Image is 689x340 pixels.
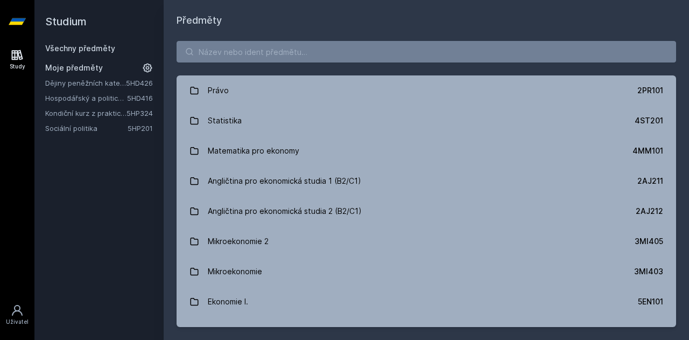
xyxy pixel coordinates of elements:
[208,261,262,282] div: Mikroekonomie
[177,41,676,63] input: Název nebo ident předmětu…
[634,266,663,277] div: 3MI403
[128,124,153,133] a: 5HP201
[638,296,663,307] div: 5EN101
[635,236,663,247] div: 3MI405
[45,108,126,119] a: Kondiční kurz z praktické hospodářské politiky
[208,231,269,252] div: Mikroekonomie 2
[208,110,242,131] div: Statistika
[2,43,32,76] a: Study
[45,63,103,73] span: Moje předměty
[208,80,229,101] div: Právo
[45,44,115,53] a: Všechny předměty
[635,115,663,126] div: 4ST201
[127,94,153,102] a: 5HD416
[177,196,676,226] a: Angličtina pro ekonomická studia 2 (B2/C1) 2AJ212
[2,299,32,331] a: Uživatel
[208,200,362,222] div: Angličtina pro ekonomická studia 2 (B2/C1)
[177,136,676,166] a: Matematika pro ekonomy 4MM101
[208,140,299,162] div: Matematika pro ekonomy
[45,93,127,103] a: Hospodářský a politický vývoj Evropy ve 20.století
[177,226,676,256] a: Mikroekonomie 2 3MI405
[636,206,663,217] div: 2AJ212
[126,109,153,117] a: 5HP324
[637,176,663,186] div: 2AJ211
[177,13,676,28] h1: Předměty
[6,318,29,326] div: Uživatel
[639,327,663,337] div: 2AJ111
[177,75,676,106] a: Právo 2PR101
[632,145,663,156] div: 4MM101
[208,170,361,192] div: Angličtina pro ekonomická studia 1 (B2/C1)
[10,63,25,71] div: Study
[177,166,676,196] a: Angličtina pro ekonomická studia 1 (B2/C1) 2AJ211
[177,256,676,287] a: Mikroekonomie 3MI403
[177,106,676,136] a: Statistika 4ST201
[208,291,248,313] div: Ekonomie I.
[45,78,126,88] a: Dějiny peněžních kategorií a institucí
[177,287,676,317] a: Ekonomie I. 5EN101
[45,123,128,134] a: Sociální politika
[637,85,663,96] div: 2PR101
[126,79,153,87] a: 5HD426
